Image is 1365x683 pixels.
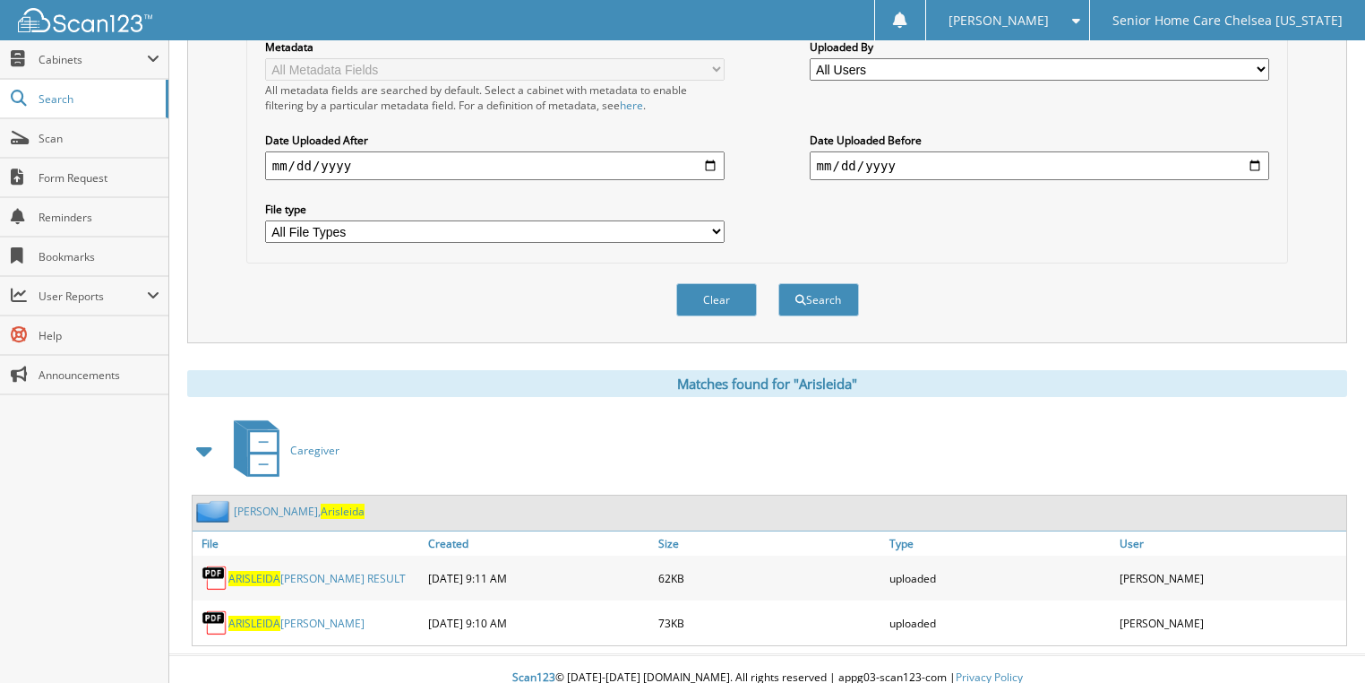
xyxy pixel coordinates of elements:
[39,210,159,225] span: Reminders
[1115,560,1346,596] div: [PERSON_NAME]
[202,565,228,592] img: PDF.png
[18,8,152,32] img: scan123-logo-white.svg
[885,532,1116,556] a: Type
[1115,532,1346,556] a: User
[228,571,406,586] a: ARISLEIDA[PERSON_NAME] RESULT
[265,133,725,148] label: Date Uploaded After
[654,560,885,596] div: 62KB
[193,532,424,556] a: File
[810,133,1270,148] label: Date Uploaded Before
[228,616,365,631] a: ARISLEIDA[PERSON_NAME]
[39,52,147,67] span: Cabinets
[265,82,725,113] div: All metadata fields are searched by default. Select a cabinet with metadata to enable filtering b...
[39,328,159,343] span: Help
[187,370,1347,397] div: Matches found for "Arisleida"
[1275,597,1365,683] iframe: Chat Widget
[949,15,1049,26] span: [PERSON_NAME]
[39,289,147,304] span: User Reports
[778,283,859,316] button: Search
[885,605,1116,641] div: uploaded
[39,367,159,383] span: Announcements
[676,283,757,316] button: Clear
[265,202,725,217] label: File type
[321,504,365,519] span: Arisleida
[290,443,339,458] span: Caregiver
[39,91,157,107] span: Search
[1115,605,1346,641] div: [PERSON_NAME]
[810,39,1270,55] label: Uploaded By
[234,504,365,519] a: [PERSON_NAME],Arisleida
[424,560,655,596] div: [DATE] 9:11 AM
[39,131,159,146] span: Scan
[39,170,159,186] span: Form Request
[654,532,885,556] a: Size
[265,151,725,180] input: start
[202,610,228,636] img: PDF.png
[810,151,1270,180] input: end
[654,605,885,641] div: 73KB
[228,571,280,586] span: ARISLEIDA
[424,605,655,641] div: [DATE] 9:10 AM
[265,39,725,55] label: Metadata
[620,98,643,113] a: here
[1112,15,1343,26] span: Senior Home Care Chelsea [US_STATE]
[424,532,655,556] a: Created
[228,616,280,631] span: ARISLEIDA
[39,249,159,264] span: Bookmarks
[223,415,339,486] a: Caregiver
[196,500,234,523] img: folder2.png
[885,560,1116,596] div: uploaded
